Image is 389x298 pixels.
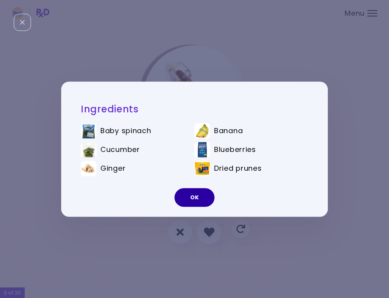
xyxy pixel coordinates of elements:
[175,188,214,207] button: OK
[214,145,256,154] span: Blueberries
[100,145,140,154] span: Cucumber
[100,164,125,173] span: Ginger
[214,164,262,173] span: Dried prunes
[81,103,308,115] h2: Ingredients
[14,14,31,31] div: Close
[214,126,243,135] span: Banana
[100,126,151,135] span: Baby spinach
